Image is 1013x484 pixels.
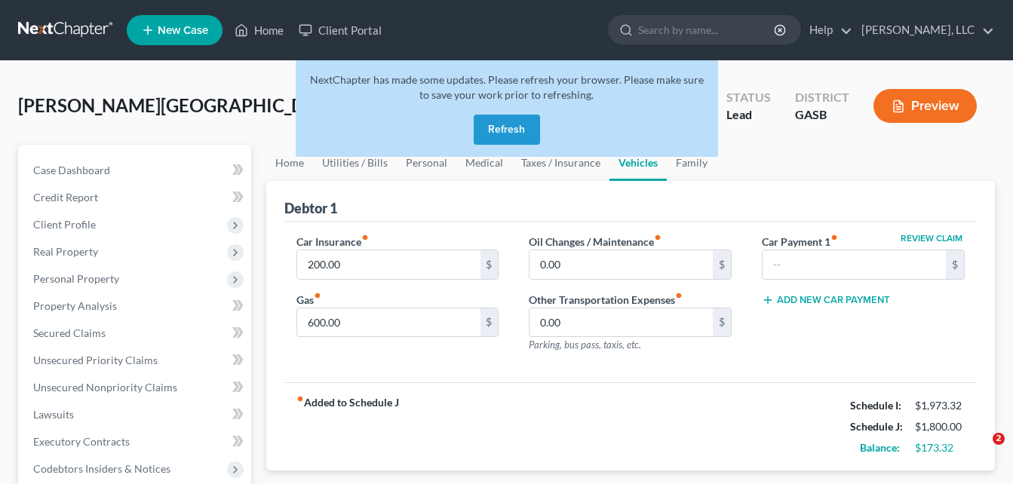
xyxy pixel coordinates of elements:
input: -- [530,250,713,279]
a: Secured Claims [21,320,251,347]
a: [PERSON_NAME], LLC [854,17,994,44]
span: Credit Report [33,191,98,204]
span: New Case [158,25,208,36]
span: NextChapter has made some updates. Please refresh your browser. Please make sure to save your wor... [310,73,704,101]
span: Personal Property [33,272,119,285]
a: Executory Contracts [21,428,251,455]
input: -- [297,250,480,279]
input: -- [297,308,480,337]
input: -- [530,308,713,337]
strong: Schedule J: [850,420,903,433]
a: Home [227,17,291,44]
i: fiber_manual_record [361,234,369,241]
button: Review Claim [898,234,965,243]
div: $ [480,250,499,279]
div: Lead [726,106,771,124]
a: Client Portal [291,17,389,44]
span: Unsecured Nonpriority Claims [33,381,177,394]
div: $ [480,308,499,337]
span: Property Analysis [33,299,117,312]
div: $ [713,250,731,279]
i: fiber_manual_record [675,292,683,299]
span: Executory Contracts [33,435,130,448]
label: Gas [296,292,321,308]
div: $1,973.32 [915,398,965,413]
span: Case Dashboard [33,164,110,176]
span: [PERSON_NAME][GEOGRAPHIC_DATA] [18,94,342,116]
label: Other Transportation Expenses [529,292,683,308]
strong: Balance: [860,441,900,454]
span: Unsecured Priority Claims [33,354,158,366]
input: -- [763,250,946,279]
button: Refresh [474,115,540,145]
div: $173.32 [915,440,965,455]
div: $1,800.00 [915,419,965,434]
a: Unsecured Nonpriority Claims [21,374,251,401]
i: fiber_manual_record [296,395,304,403]
label: Car Payment 1 [762,234,838,250]
label: Car Insurance [296,234,369,250]
div: GASB [795,106,849,124]
a: Case Dashboard [21,157,251,184]
a: Unsecured Priority Claims [21,347,251,374]
div: Status [726,89,771,106]
span: Client Profile [33,218,96,231]
div: $ [713,308,731,337]
a: Credit Report [21,184,251,211]
strong: Schedule I: [850,399,901,412]
span: Secured Claims [33,326,106,339]
a: Lawsuits [21,401,251,428]
div: District [795,89,849,106]
span: Codebtors Insiders & Notices [33,462,170,475]
button: Add New Car Payment [762,294,890,306]
button: Preview [873,89,977,123]
div: $ [946,250,964,279]
span: 2 [993,433,1005,445]
span: Parking, bus pass, taxis, etc. [529,338,641,351]
a: Home [266,145,313,181]
strong: Added to Schedule J [296,395,399,458]
span: Lawsuits [33,408,74,421]
span: Real Property [33,245,98,258]
a: Property Analysis [21,293,251,320]
div: Debtor 1 [284,199,337,217]
input: Search by name... [638,16,776,44]
i: fiber_manual_record [654,234,662,241]
i: fiber_manual_record [314,292,321,299]
label: Oil Changes / Maintenance [529,234,662,250]
i: fiber_manual_record [830,234,838,241]
a: Help [802,17,852,44]
iframe: Intercom live chat [962,433,998,469]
